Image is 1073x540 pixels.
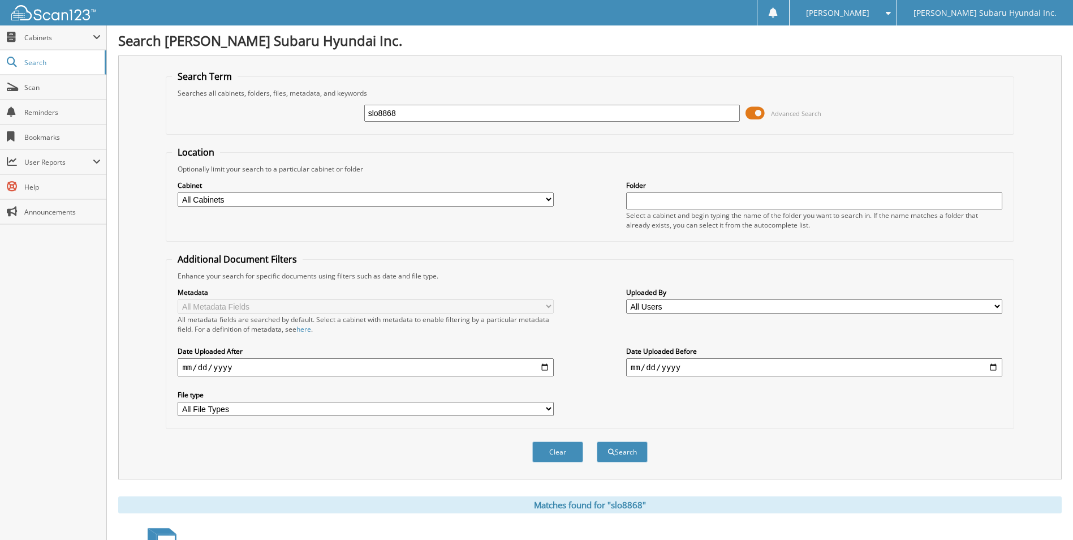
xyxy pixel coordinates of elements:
div: Matches found for "slo8868" [118,496,1062,513]
div: Select a cabinet and begin typing the name of the folder you want to search in. If the name match... [626,211,1002,230]
div: Enhance your search for specific documents using filters such as date and file type. [172,271,1007,281]
label: Date Uploaded After [178,346,554,356]
div: All metadata fields are searched by default. Select a cabinet with metadata to enable filtering b... [178,315,554,334]
span: Cabinets [24,33,93,42]
span: Reminders [24,108,101,117]
label: Metadata [178,288,554,297]
label: Folder [626,181,1002,190]
span: User Reports [24,157,93,167]
img: scan123-logo-white.svg [11,5,96,20]
label: File type [178,390,554,400]
span: Bookmarks [24,132,101,142]
legend: Location [172,146,220,158]
span: Advanced Search [771,109,821,118]
legend: Additional Document Filters [172,253,303,265]
button: Search [597,442,648,462]
h1: Search [PERSON_NAME] Subaru Hyundai Inc. [118,31,1062,50]
label: Uploaded By [626,288,1002,297]
input: start [178,358,554,376]
div: Searches all cabinets, folders, files, metadata, and keywords [172,88,1007,98]
div: Optionally limit your search to a particular cabinet or folder [172,164,1007,174]
input: end [626,358,1002,376]
span: Help [24,182,101,192]
label: Date Uploaded Before [626,346,1002,356]
label: Cabinet [178,181,554,190]
span: Scan [24,83,101,92]
span: [PERSON_NAME] [806,10,869,16]
span: Announcements [24,207,101,217]
legend: Search Term [172,70,238,83]
span: Search [24,58,99,67]
span: [PERSON_NAME] Subaru Hyundai Inc. [913,10,1057,16]
a: here [296,324,311,334]
button: Clear [532,442,583,462]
